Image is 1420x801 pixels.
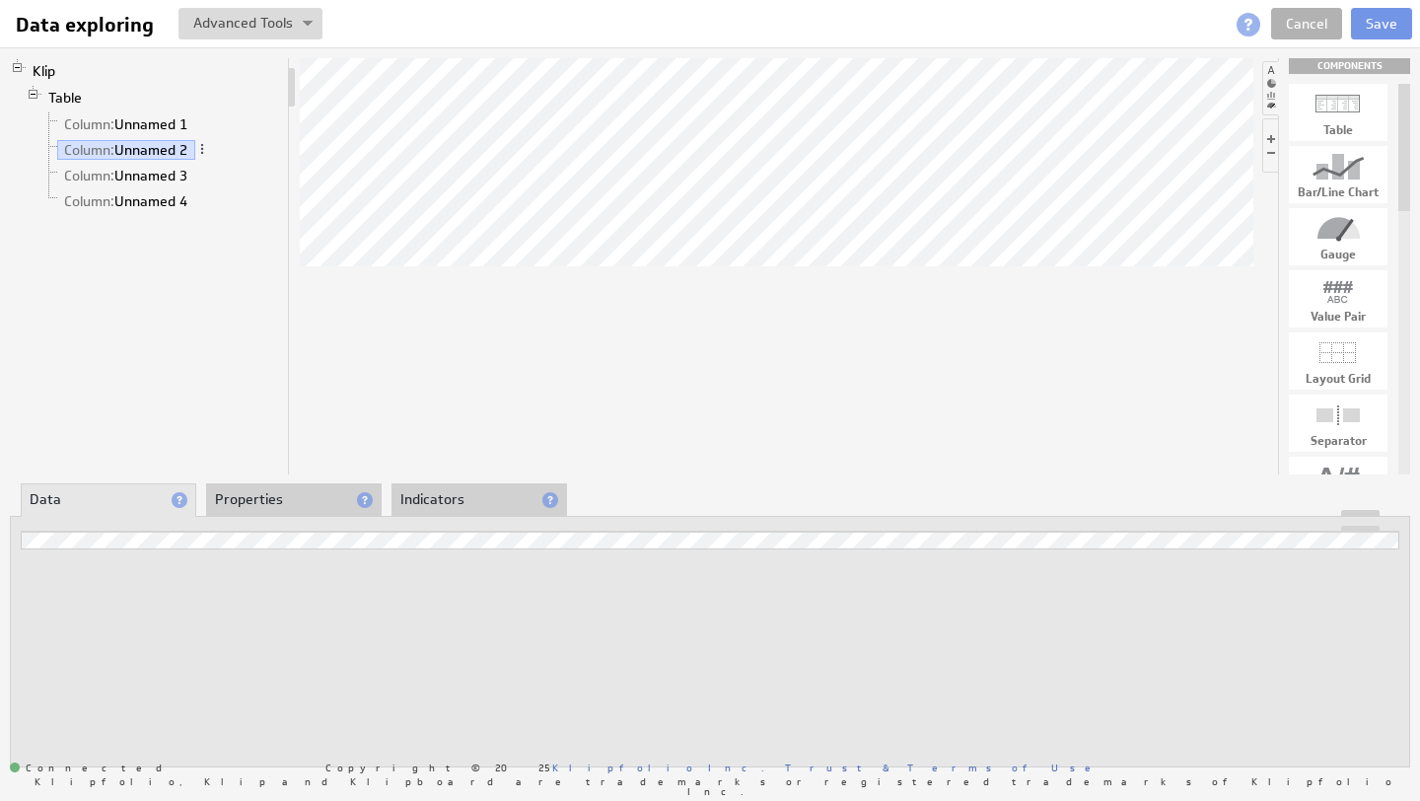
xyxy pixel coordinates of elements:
[10,763,174,774] span: Connected: ID: dpnc-26 Online: true
[64,141,114,159] span: Column:
[57,140,195,160] a: Column: Unnamed 2
[325,763,764,772] span: Copyright © 2025
[20,776,1410,796] span: Klipfolio, Klip and Klipboard are trademarks or registered trademarks of Klipfolio Inc.
[26,61,63,81] a: Klip
[195,142,209,156] span: More actions
[552,761,764,774] a: Klipfolio Inc.
[1262,118,1278,173] li: Hide or show the component controls palette
[1351,8,1412,39] button: Save
[1289,124,1387,136] div: Table
[391,483,567,517] li: Indicators
[1289,58,1410,74] div: Drag & drop components onto the workspace
[1289,373,1387,385] div: Layout Grid
[64,167,114,184] span: Column:
[57,166,195,185] a: Column: Unnamed 3
[1289,186,1387,198] div: Bar/Line Chart
[21,483,196,517] li: Data
[1289,249,1387,260] div: Gauge
[1289,311,1387,323] div: Value Pair
[1289,435,1387,447] div: Separator
[1262,61,1279,115] li: Hide or show the component palette
[303,21,313,29] img: button-savedrop.png
[64,192,114,210] span: Column:
[1271,8,1342,39] a: Cancel
[64,115,114,133] span: Column:
[8,8,167,41] input: Data exploring
[41,88,90,108] a: Table
[785,761,1104,774] a: Trust & Terms of Use
[57,114,195,134] a: Column: Unnamed 1
[206,483,382,517] li: Properties
[57,191,195,211] a: Column: Unnamed 4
